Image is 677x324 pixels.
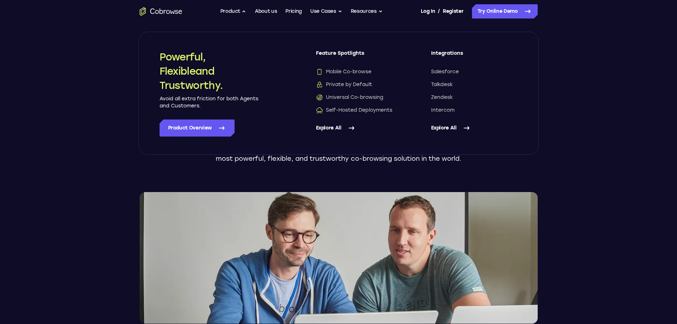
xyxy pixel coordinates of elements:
a: Explore All [431,119,518,137]
h2: Powerful, Flexible and Trustworthy. [160,50,259,92]
button: Resources [351,4,383,18]
img: Universal Co-browsing [316,94,323,101]
img: Mobile Co-browse [316,68,323,75]
a: Explore All [316,119,403,137]
a: Zendesk [431,94,518,101]
a: Salesforce [431,68,518,75]
a: Talkdesk [431,81,518,88]
button: Product [220,4,247,18]
span: Mobile Co-browse [316,68,371,75]
span: Talkdesk [431,81,453,88]
img: Self-Hosted Deployments [316,107,323,114]
span: Feature Spotlights [316,50,403,63]
p: Avoid all extra friction for both Agents and Customers. [160,95,259,110]
a: Product Overview [160,119,235,137]
a: Go to the home page [140,7,182,16]
span: Intercom [431,107,455,114]
button: Use Cases [310,4,342,18]
a: Log In [421,4,435,18]
a: About us [255,4,277,18]
span: Private by Default [316,81,372,88]
a: Self-Hosted DeploymentsSelf-Hosted Deployments [316,107,403,114]
span: Universal Co-browsing [316,94,383,101]
a: Universal Co-browsingUniversal Co-browsing [316,94,403,101]
span: Zendesk [431,94,453,101]
a: Pricing [285,4,302,18]
a: Intercom [431,107,518,114]
a: Mobile Co-browseMobile Co-browse [316,68,403,75]
img: Private by Default [316,81,323,88]
a: Private by DefaultPrivate by Default [316,81,403,88]
span: / [438,7,440,16]
a: Register [443,4,463,18]
a: Try Online Demo [472,4,538,18]
span: Integrations [431,50,518,63]
span: Self-Hosted Deployments [316,107,392,114]
span: Salesforce [431,68,459,75]
img: Two Cobrowse software developers, João and Ross, working on their computers [140,192,538,324]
